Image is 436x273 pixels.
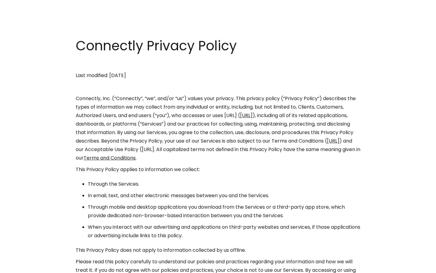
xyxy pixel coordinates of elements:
[12,262,36,271] ul: Language list
[76,60,360,68] p: ‍
[76,165,360,174] p: This Privacy Policy applies to information we collect:
[6,262,36,271] aside: Language selected: English
[84,154,136,161] a: Terms and Conditions
[327,137,339,144] a: [URL]
[240,112,253,119] a: [URL]
[76,246,360,254] p: This Privacy Policy does not apply to information collected by us offline.
[88,191,360,200] li: In email, text, and other electronic messages between you and the Services.
[76,71,360,80] p: Last modified: [DATE]
[76,36,360,55] h1: Connectly Privacy Policy
[76,83,360,91] p: ‍
[88,180,360,188] li: Through the Services.
[88,203,360,220] li: Through mobile and desktop applications you download from the Services or a third-party app store...
[76,94,360,162] p: Connectly, Inc. (“Connectly”, “we”, and/or “us”) values your privacy. This privacy policy (“Priva...
[88,223,360,240] li: When you interact with our advertising and applications on third-party websites and services, if ...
